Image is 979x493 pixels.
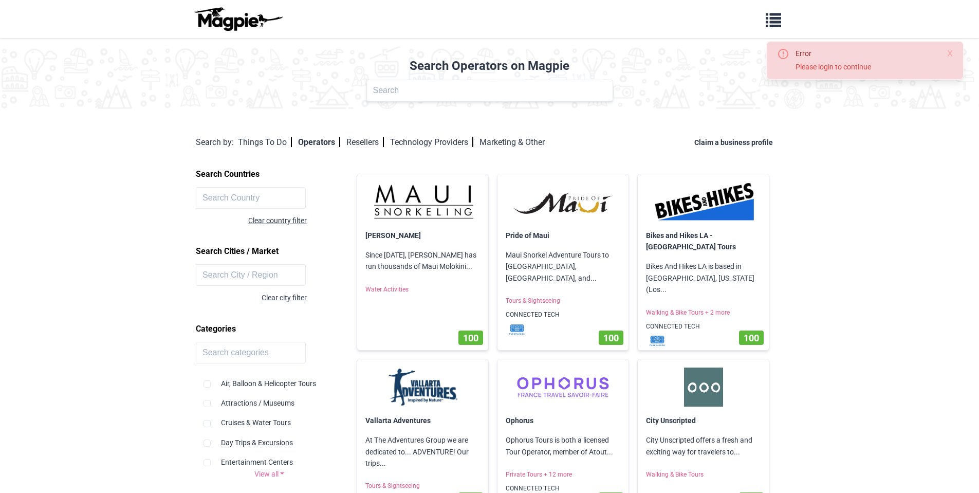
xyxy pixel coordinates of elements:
img: Bikes and Hikes LA - Los Angeles Tours logo [646,182,761,222]
span: 100 [744,333,759,343]
p: Bikes And Hikes LA is based in [GEOGRAPHIC_DATA], [US_STATE] (Los... [638,252,769,303]
a: View all [196,468,343,480]
h2: Search Operators on Magpie [6,59,973,74]
a: [PERSON_NAME] [365,231,421,240]
a: City Unscripted [646,416,696,425]
div: Air, Balloon & Helicopter Tours [204,370,335,389]
a: Things To Do [238,137,292,147]
div: Day Trips & Excursions [204,429,335,448]
p: Since [DATE], [PERSON_NAME] has run thousands of Maui Molokini... [357,241,488,281]
div: Cruises & Water Tours [204,409,335,428]
a: Bikes and Hikes LA - [GEOGRAPHIC_DATA] Tours [646,231,736,251]
a: Pride of Maui [506,231,549,240]
div: Clear country filter [196,215,307,226]
p: At The Adventures Group we are dedicated to... ADVENTURE! Our trips... [357,426,488,477]
div: Attractions / Museums [204,389,335,409]
p: Ophorus Tours is both a licensed Tour Operator, member of Atout... [497,426,629,466]
p: Private Tours + 12 more [497,466,629,484]
img: mf1jrhtrrkrdcsvakxwt.svg [642,336,673,346]
h2: Search Countries [196,166,343,183]
a: Operators [298,137,340,147]
input: Search [366,80,613,101]
p: City Unscripted offers a fresh and exciting way for travelers to... [638,426,769,466]
img: logo-ab69f6fb50320c5b225c76a69d11143b.png [192,7,284,31]
input: Search City / Region [196,264,306,286]
img: mf1jrhtrrkrdcsvakxwt.svg [502,324,532,335]
h2: Categories [196,320,343,338]
a: Resellers [346,137,384,147]
div: Please login to continue [796,61,934,72]
img: City Unscripted logo [646,368,761,407]
p: Walking & Bike Tours [638,466,769,484]
img: Pride of Maui logo [506,182,620,222]
a: Ophorus [506,416,533,425]
img: Vallarta Adventures logo [365,368,480,407]
a: Marketing & Other [479,137,545,147]
p: Tours & Sightseeing [497,292,629,310]
span: 100 [603,333,619,343]
button: Close [947,48,953,60]
h2: Search Cities / Market [196,243,343,260]
p: Walking & Bike Tours + 2 more [638,304,769,322]
div: Search by: [196,136,234,149]
span: 100 [463,333,478,343]
input: Search categories [196,342,306,363]
img: Maui Snorkeling logo [365,182,480,222]
p: CONNECTED TECH [497,306,629,324]
div: Entertainment Centers [204,448,335,468]
p: Water Activities [357,281,488,299]
p: CONNECTED TECH [638,318,769,336]
a: Vallarta Adventures [365,416,431,425]
input: Search Country [196,187,306,209]
div: Error [796,48,934,59]
img: Ophorus logo [506,368,620,407]
a: Claim a business profile [694,138,777,147]
a: Technology Providers [390,137,473,147]
p: Maui Snorkel Adventure Tours to [GEOGRAPHIC_DATA], [GEOGRAPHIC_DATA], and... [497,241,629,292]
div: Clear city filter [196,292,307,303]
